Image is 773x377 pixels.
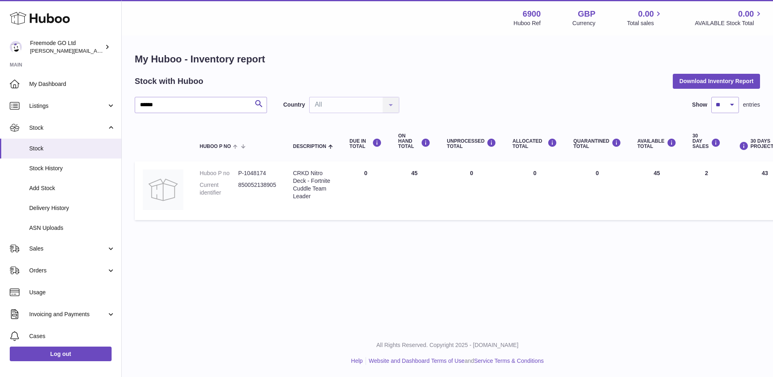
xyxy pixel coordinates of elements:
a: Website and Dashboard Terms of Use [369,358,465,364]
a: Help [351,358,363,364]
span: Description [293,144,326,149]
td: 0 [341,161,390,220]
span: [PERSON_NAME][EMAIL_ADDRESS][DOMAIN_NAME] [30,47,163,54]
dd: 850052138905 [238,181,277,197]
span: 0.00 [638,9,654,19]
div: Huboo Ref [514,19,541,27]
li: and [366,357,544,365]
span: Add Stock [29,184,115,192]
a: 0.00 AVAILABLE Stock Total [695,9,763,27]
div: ALLOCATED Total [512,138,557,149]
div: QUARANTINED Total [573,138,621,149]
span: Total sales [627,19,663,27]
label: Show [692,101,707,109]
p: All Rights Reserved. Copyright 2025 - [DOMAIN_NAME] [128,341,767,349]
h2: Stock with Huboo [135,76,203,87]
div: 30 DAY SALES [693,133,721,150]
span: Stock [29,124,107,132]
div: Currency [573,19,596,27]
span: Listings [29,102,107,110]
div: Freemode GO Ltd [30,39,103,55]
div: DUE IN TOTAL [349,138,382,149]
td: 45 [390,161,439,220]
strong: 6900 [523,9,541,19]
div: AVAILABLE Total [637,138,676,149]
strong: GBP [578,9,595,19]
span: Sales [29,245,107,253]
div: ON HAND Total [398,133,431,150]
span: My Dashboard [29,80,115,88]
span: 0.00 [738,9,754,19]
a: Log out [10,347,112,361]
span: Invoicing and Payments [29,311,107,318]
a: 0.00 Total sales [627,9,663,27]
img: product image [143,169,183,210]
td: 2 [685,161,729,220]
td: 0 [504,161,565,220]
span: ASN Uploads [29,224,115,232]
img: lenka.smikniarova@gioteck.com [10,41,22,53]
span: AVAILABLE Stock Total [695,19,763,27]
span: Cases [29,332,115,340]
div: CRKD Nitro Deck - Fortnite Cuddle Team Leader [293,169,333,200]
span: Usage [29,289,115,296]
span: Delivery History [29,204,115,212]
td: 45 [629,161,685,220]
dt: Huboo P no [200,169,238,177]
label: Country [283,101,305,109]
span: Huboo P no [200,144,231,149]
dd: P-1048174 [238,169,277,177]
span: 0 [596,170,599,176]
h1: My Huboo - Inventory report [135,53,760,66]
span: entries [743,101,760,109]
span: Stock History [29,165,115,172]
a: Service Terms & Conditions [474,358,544,364]
button: Download Inventory Report [673,74,760,88]
span: Orders [29,267,107,274]
span: Stock [29,145,115,152]
div: UNPROCESSED Total [447,138,496,149]
dt: Current identifier [200,181,238,197]
td: 0 [439,161,504,220]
